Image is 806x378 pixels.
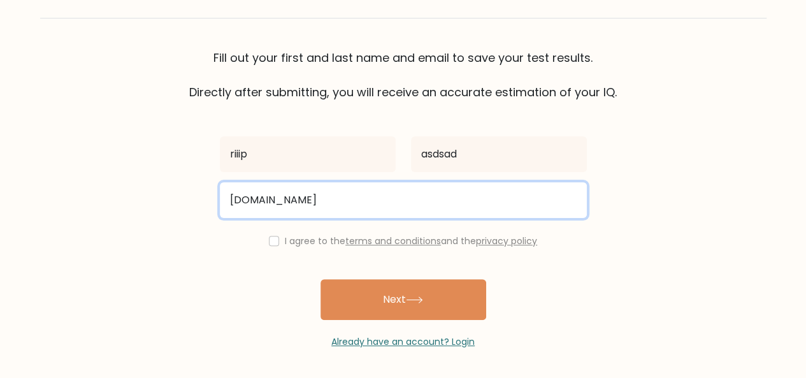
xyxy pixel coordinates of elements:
input: Last name [411,136,587,172]
a: terms and conditions [345,235,441,247]
div: Fill out your first and last name and email to save your test results. Directly after submitting,... [40,49,766,101]
input: First name [220,136,396,172]
label: I agree to the and the [285,235,537,247]
input: Email [220,182,587,218]
a: Already have an account? Login [331,335,475,348]
button: Next [320,279,486,320]
a: privacy policy [476,235,537,247]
